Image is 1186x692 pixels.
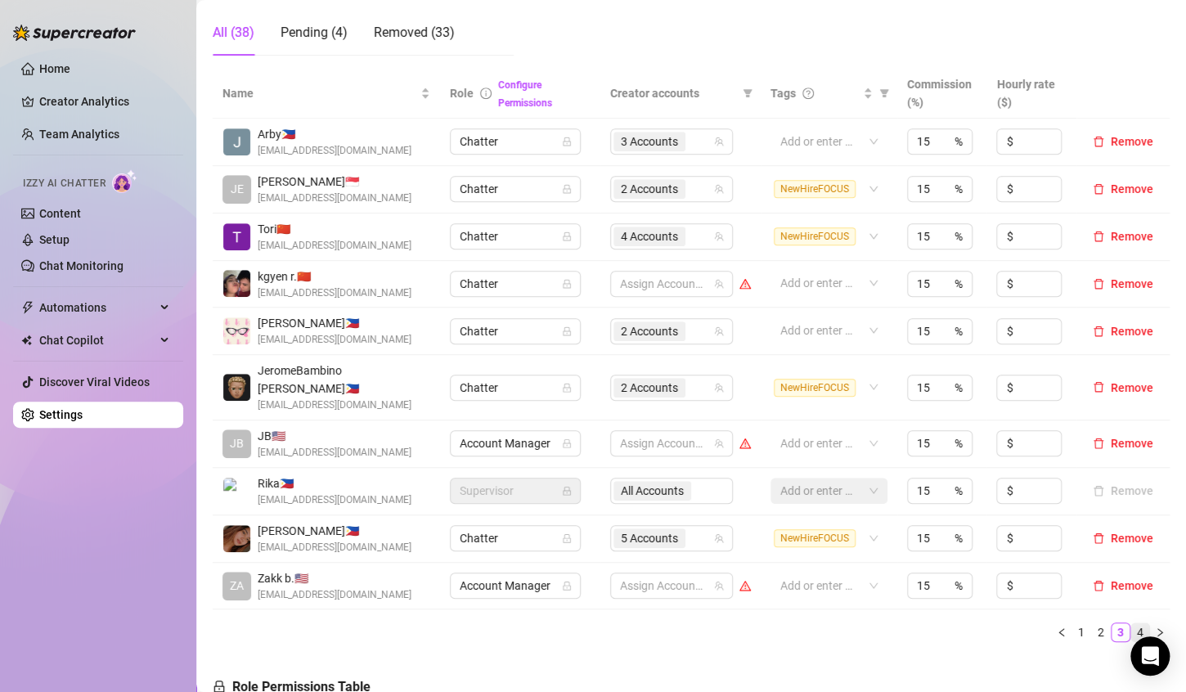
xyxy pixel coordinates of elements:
[1093,231,1104,242] span: delete
[1086,227,1160,246] button: Remove
[621,133,678,151] span: 3 Accounts
[39,128,119,141] a: Team Analytics
[1111,277,1153,290] span: Remove
[1093,326,1104,337] span: delete
[1111,381,1153,394] span: Remove
[774,180,856,198] span: NewHireFOCUS
[714,326,724,336] span: team
[374,23,455,43] div: Removed (33)
[562,383,572,393] span: lock
[1111,325,1153,338] span: Remove
[562,581,572,591] span: lock
[21,301,34,314] span: thunderbolt
[802,88,814,99] span: question-circle
[1111,532,1153,545] span: Remove
[621,180,678,198] span: 2 Accounts
[562,279,572,289] span: lock
[1130,622,1150,642] li: 4
[1131,623,1149,641] a: 4
[223,478,250,505] img: Rika
[258,492,411,508] span: [EMAIL_ADDRESS][DOMAIN_NAME]
[1093,183,1104,195] span: delete
[1086,576,1160,595] button: Remove
[223,317,250,344] img: Alexandra Latorre
[714,137,724,146] span: team
[460,272,571,296] span: Chatter
[39,233,70,246] a: Setup
[258,445,411,461] span: [EMAIL_ADDRESS][DOMAIN_NAME]
[613,528,685,548] span: 5 Accounts
[1086,481,1160,501] button: Remove
[1150,622,1170,642] button: right
[613,321,685,341] span: 2 Accounts
[213,23,254,43] div: All (38)
[1093,438,1104,449] span: delete
[1093,136,1104,147] span: delete
[897,69,987,119] th: Commission (%)
[562,326,572,336] span: lock
[1130,636,1170,676] div: Open Intercom Messenger
[213,69,440,119] th: Name
[460,375,571,400] span: Chatter
[714,231,724,241] span: team
[1086,378,1160,398] button: Remove
[258,173,411,191] span: [PERSON_NAME] 🇸🇬
[1086,179,1160,199] button: Remove
[1086,274,1160,294] button: Remove
[460,177,571,201] span: Chatter
[1092,623,1110,641] a: 2
[610,84,736,102] span: Creator accounts
[714,581,724,591] span: team
[23,176,106,191] span: Izzy AI Chatter
[258,569,411,587] span: Zakk b. 🇺🇸
[258,587,411,603] span: [EMAIL_ADDRESS][DOMAIN_NAME]
[739,580,751,591] span: warning
[460,573,571,598] span: Account Manager
[258,540,411,555] span: [EMAIL_ADDRESS][DOMAIN_NAME]
[39,327,155,353] span: Chat Copilot
[562,184,572,194] span: lock
[39,375,150,389] a: Discover Viral Videos
[258,522,411,540] span: [PERSON_NAME] 🇵🇭
[739,81,756,106] span: filter
[714,184,724,194] span: team
[1111,230,1153,243] span: Remove
[460,479,571,503] span: Supervisor
[39,62,70,75] a: Home
[770,84,796,102] span: Tags
[230,577,244,595] span: ZA
[223,270,250,297] img: kgyen ramirez
[1086,132,1160,151] button: Remove
[562,231,572,241] span: lock
[613,132,685,151] span: 3 Accounts
[876,81,892,106] span: filter
[258,191,411,206] span: [EMAIL_ADDRESS][DOMAIN_NAME]
[1093,278,1104,290] span: delete
[562,137,572,146] span: lock
[460,526,571,550] span: Chatter
[223,223,250,250] img: Tori
[258,238,411,254] span: [EMAIL_ADDRESS][DOMAIN_NAME]
[223,128,250,155] img: Arby
[13,25,136,41] img: logo-BBDzfeDw.svg
[258,362,430,398] span: JeromeBambino [PERSON_NAME] 🇵🇭
[1052,622,1071,642] li: Previous Page
[1086,434,1160,453] button: Remove
[562,486,572,496] span: lock
[1093,580,1104,591] span: delete
[39,88,170,115] a: Creator Analytics
[739,438,751,449] span: warning
[1111,182,1153,195] span: Remove
[714,533,724,543] span: team
[1093,381,1104,393] span: delete
[714,383,724,393] span: team
[460,129,571,154] span: Chatter
[258,267,411,285] span: kgyen r. 🇨🇳
[480,88,492,99] span: info-circle
[1155,627,1165,637] span: right
[39,259,124,272] a: Chat Monitoring
[562,438,572,448] span: lock
[1086,321,1160,341] button: Remove
[230,434,244,452] span: JB
[1111,437,1153,450] span: Remove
